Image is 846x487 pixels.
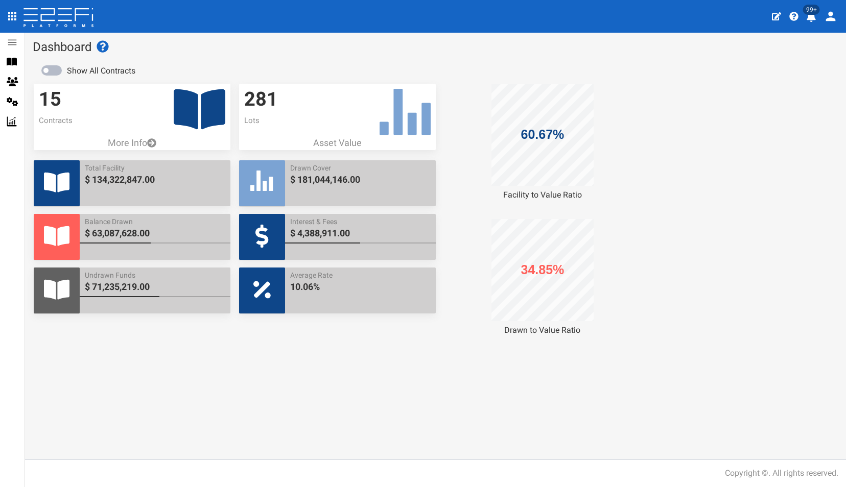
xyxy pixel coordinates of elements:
span: Balance Drawn [85,216,225,227]
h3: 281 [244,89,431,110]
span: $ 71,235,219.00 [85,280,225,294]
span: 10.06% [290,280,431,294]
label: Show All Contracts [67,65,135,77]
span: Undrawn Funds [85,270,225,280]
span: $ 63,087,628.00 [85,227,225,240]
p: Lots [244,115,431,126]
div: Copyright ©. All rights reserved. [725,468,838,479]
span: Interest & Fees [290,216,431,227]
a: More Info [34,136,230,150]
span: Drawn Cover [290,163,431,173]
div: Drawn to Value Ratio [444,325,641,336]
span: $ 134,322,847.00 [85,173,225,186]
span: Average Rate [290,270,431,280]
div: Facility to Value Ratio [444,189,641,201]
span: $ 4,388,911.00 [290,227,431,240]
p: Asset Value [239,136,436,150]
span: $ 181,044,146.00 [290,173,431,186]
h3: 15 [39,89,225,110]
span: Total Facility [85,163,225,173]
h1: Dashboard [33,40,838,54]
p: Contracts [39,115,225,126]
